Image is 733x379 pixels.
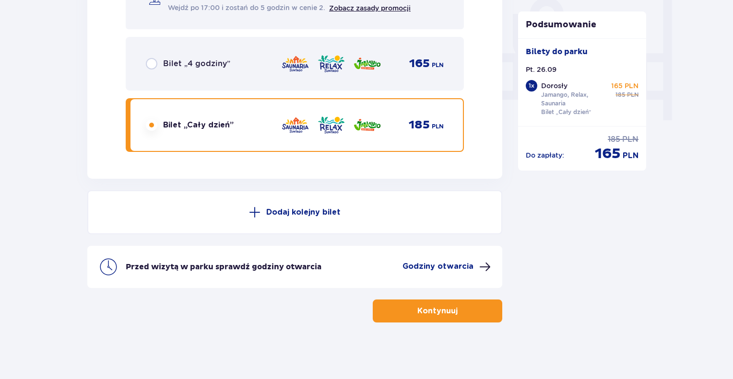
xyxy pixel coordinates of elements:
a: Zobacz zasady promocji [329,4,411,12]
p: Bilety do parku [526,46,588,57]
p: 165 [409,57,430,71]
p: Do zapłaty : [526,150,564,160]
p: Pt. 26.09 [526,65,556,74]
p: 185 [409,118,430,132]
p: Bilet „4 godziny” [163,58,230,69]
p: PLN [623,150,638,161]
span: Wejdź po 17:00 i zostań do 5 godzin w cenie 2. [168,3,325,12]
p: PLN [432,122,444,131]
img: zone logo [281,54,309,74]
p: PLN [627,91,638,99]
p: PLN [432,61,444,69]
p: PLN [622,134,638,145]
p: Przed wizytą w parku sprawdź godziny otwarcia [126,262,321,272]
p: 165 PLN [611,81,638,91]
img: zone logo [317,115,345,135]
button: Godziny otwarcia [402,261,491,273]
p: Jamango, Relax, Saunaria [541,91,607,108]
p: 185 [615,91,625,99]
img: zone logo [353,115,381,135]
p: Bilet „Cały dzień” [541,108,591,116]
p: 185 [608,134,620,145]
img: clock icon [99,257,118,276]
button: Dodaj kolejny bilet [87,190,502,234]
img: zone logo [281,115,309,135]
img: zone logo [317,54,345,74]
button: Kontynuuj [373,299,502,322]
p: Dorosły [541,81,567,91]
p: Podsumowanie [518,19,647,31]
p: Godziny otwarcia [402,261,473,272]
p: 165 [595,145,621,163]
p: Bilet „Cały dzień” [163,120,234,130]
div: 1 x [526,80,537,92]
img: zone logo [353,54,381,74]
p: Dodaj kolejny bilet [266,207,341,218]
p: Kontynuuj [417,306,458,316]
